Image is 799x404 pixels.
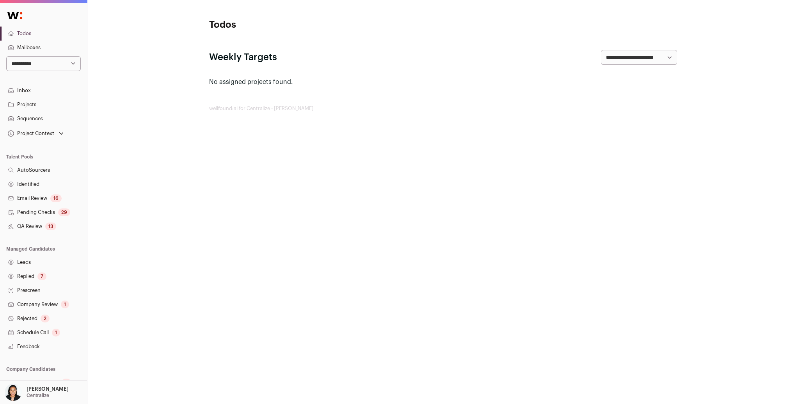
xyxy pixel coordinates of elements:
[41,315,50,322] div: 2
[61,301,69,308] div: 1
[209,105,677,112] footer: wellfound:ai for Centralize - [PERSON_NAME]
[58,208,70,216] div: 29
[209,51,277,64] h2: Weekly Targets
[52,329,60,336] div: 1
[6,128,65,139] button: Open dropdown
[3,384,70,401] button: Open dropdown
[27,392,49,399] p: Centralize
[3,8,27,23] img: Wellfound
[5,384,22,401] img: 13709957-medium_jpg
[62,379,71,386] div: 6
[37,272,46,280] div: 7
[6,130,54,137] div: Project Context
[27,386,69,392] p: [PERSON_NAME]
[209,19,365,31] h1: Todos
[209,77,677,87] p: No assigned projects found.
[50,194,62,202] div: 16
[45,222,56,230] div: 13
